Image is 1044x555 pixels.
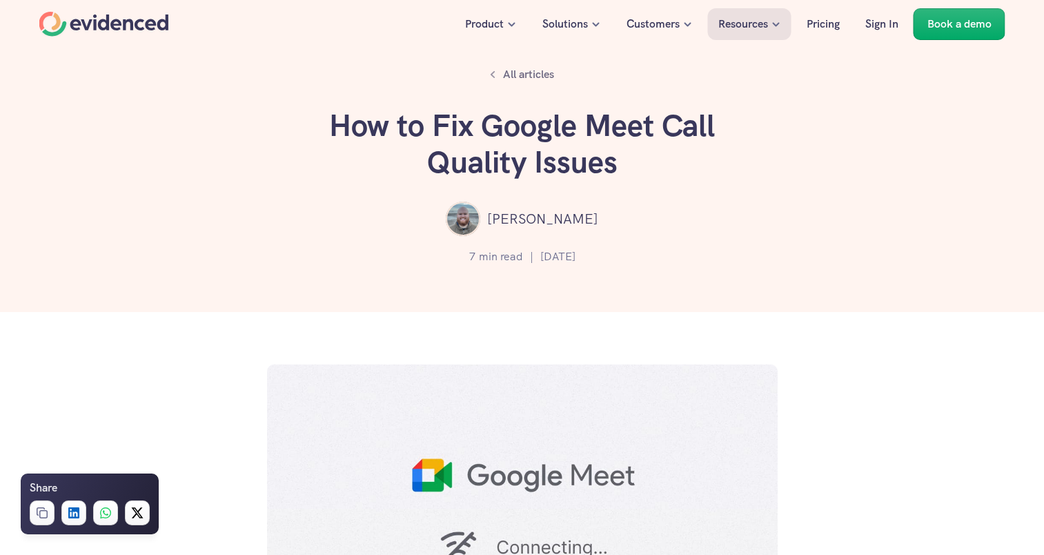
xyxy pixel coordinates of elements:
p: Solutions [542,15,588,33]
p: Customers [627,15,680,33]
a: Sign In [855,8,909,40]
p: Product [465,15,504,33]
p: Sign In [865,15,898,33]
img: "" [446,202,480,236]
p: Pricing [807,15,840,33]
p: [PERSON_NAME] [487,208,598,230]
p: All articles [503,66,554,84]
a: All articles [482,62,562,87]
p: min read [479,248,523,266]
a: Pricing [796,8,850,40]
h6: Share [30,479,57,497]
p: Book a demo [927,15,992,33]
a: Book a demo [914,8,1005,40]
h1: How to Fix Google Meet Call Quality Issues [315,108,729,181]
p: Resources [718,15,768,33]
p: [DATE] [540,248,575,266]
p: | [530,248,533,266]
a: Home [39,12,169,37]
p: 7 [469,248,475,266]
